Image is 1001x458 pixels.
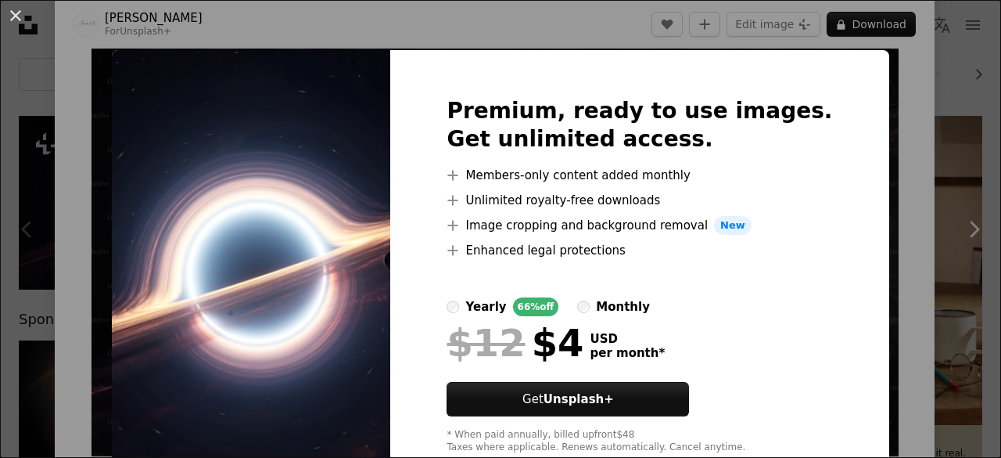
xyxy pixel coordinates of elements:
span: USD [590,332,665,346]
span: per month * [590,346,665,360]
div: yearly [465,298,506,316]
h2: Premium, ready to use images. Get unlimited access. [447,97,832,153]
div: * When paid annually, billed upfront $48 Taxes where applicable. Renews automatically. Cancel any... [447,429,832,454]
div: 66% off [513,298,559,316]
span: New [714,216,752,235]
input: yearly66%off [447,301,459,313]
input: monthly [577,301,590,313]
li: Unlimited royalty-free downloads [447,191,832,210]
div: $4 [447,323,583,363]
strong: Unsplash+ [544,392,614,406]
li: Enhanced legal protections [447,241,832,260]
div: monthly [596,298,650,316]
li: Image cropping and background removal [447,216,832,235]
button: GetUnsplash+ [447,382,689,417]
span: $12 [447,323,525,363]
li: Members-only content added monthly [447,166,832,185]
